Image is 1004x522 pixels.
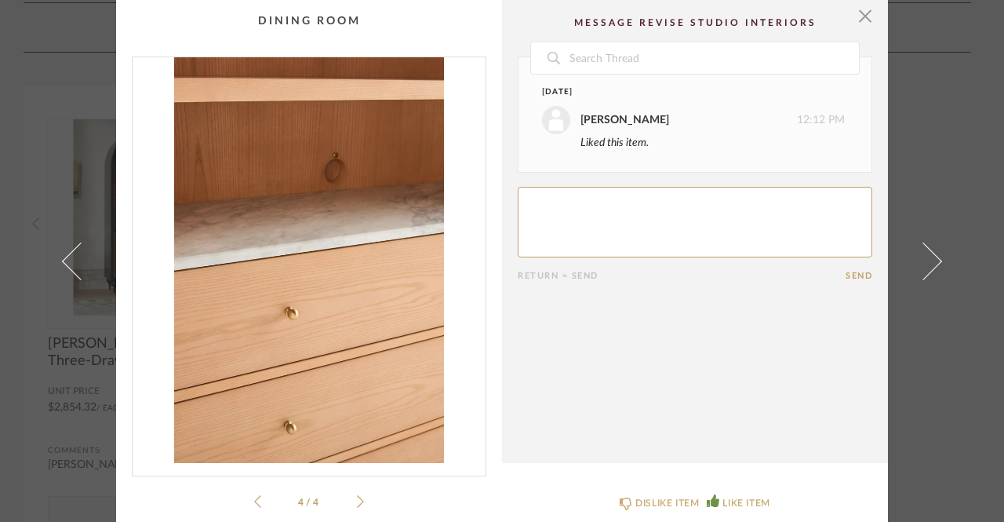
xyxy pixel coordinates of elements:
div: [PERSON_NAME] [580,111,669,129]
span: / [306,498,313,507]
span: 4 [313,498,321,507]
div: 12:12 PM [542,106,845,134]
button: Send [846,271,872,281]
div: Return = Send [518,271,846,281]
div: [DATE] [542,86,816,98]
input: Search Thread [568,42,859,74]
div: Liked this item. [580,134,845,151]
span: 4 [298,498,306,507]
div: LIKE ITEM [722,495,769,511]
div: 3 [133,57,486,463]
img: f811267f-0bb1-4c1a-a0f0-e9afeead99fd_1000x1000.jpg [133,57,486,463]
div: DISLIKE ITEM [635,495,699,511]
